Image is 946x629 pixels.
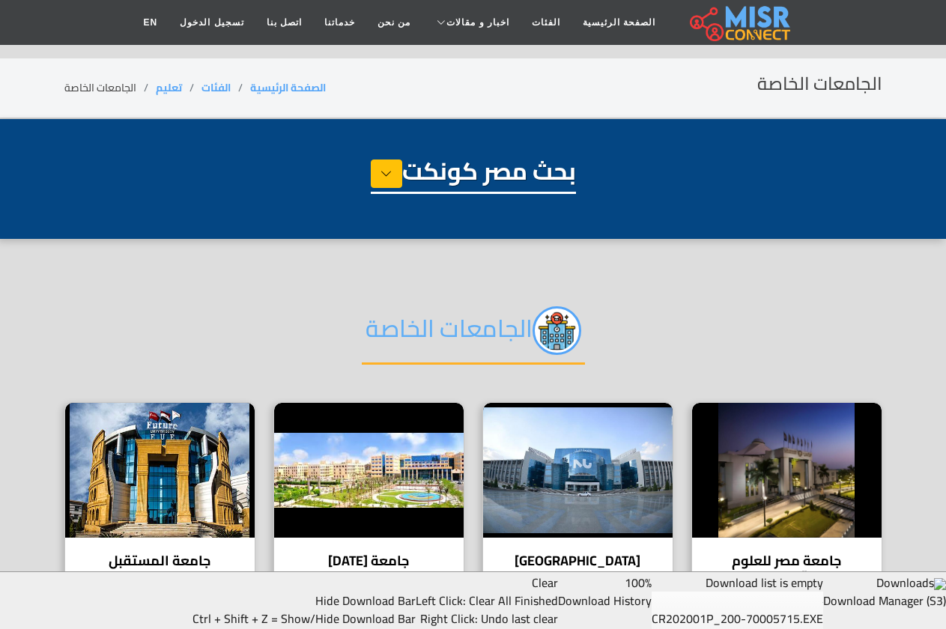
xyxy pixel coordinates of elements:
a: تعليم [156,78,182,97]
a: جامعة المستقبل جامعة المستقبل التجمع الخامس, ال[GEOGRAPHIC_DATA] [55,402,264,624]
img: logo16.png [934,578,946,590]
h4: جامعة مصر للعلوم والتكنولوجيا [703,553,870,585]
a: الفئات [201,78,231,97]
h1: بحث مصر كونكت [371,157,576,194]
img: جامعة المستقبل [65,403,255,538]
a: تسجيل الدخول [169,8,255,37]
img: جامعة 6 أكتوبر [274,403,464,538]
img: جامعة النيل [483,403,673,538]
a: خدماتنا [313,8,366,37]
a: الصفحة الرئيسية [250,78,326,97]
div: Ctrl + Shift + Z = Show/Hide Download Bar [192,610,416,628]
div: Clear [416,574,558,628]
li: الجامعات الخاصة [64,80,156,96]
h4: [GEOGRAPHIC_DATA] [494,553,661,569]
div: 100% [558,574,652,592]
a: من نحن [366,8,422,37]
h2: الجامعات الخاصة [757,73,882,95]
a: جامعة 6 أكتوبر جامعة [DATE] [DATE], [GEOGRAPHIC_DATA] [264,402,473,624]
a: الصفحة الرئيسية [571,8,667,37]
img: cGWAkyPWC0X44j7BY1M9.png [533,306,581,355]
a: EN [133,8,169,37]
img: wAAACH5BAEAAAAALAAAAAABAAEAAAICRAEAOw== [822,602,823,603]
div: Right Click: Undo last clear [416,610,558,628]
a: الفئات [521,8,571,37]
h2: الجامعات الخاصة [362,306,585,365]
div: Left Click: Clear All Finished [416,592,558,610]
h4: جامعة [DATE] [285,553,452,569]
img: main.misr_connect [690,4,790,41]
div: Hide Download Bar [192,592,416,610]
div: Download History [558,592,652,610]
span: اخبار و مقالات [446,16,509,29]
a: جامعة النيل [GEOGRAPHIC_DATA] ال[PERSON_NAME] , [GEOGRAPHIC_DATA] [473,402,682,624]
h4: جامعة المستقبل [76,553,243,569]
a: اخبار و مقالات [422,8,521,37]
div: Download list is empty [652,574,823,592]
div: CR202001P_200-70005715.EXE [652,610,823,628]
span: Downloads [876,571,934,594]
a: اتصل بنا [255,8,313,37]
a: جامعة مصر للعلوم والتكنولوجيا جامعة مصر للعلوم والتكنولوجيا [DATE], [GEOGRAPHIC_DATA] [682,402,891,624]
div: Download Manager (S3) [823,592,946,610]
img: جامعة مصر للعلوم والتكنولوجيا [692,403,882,538]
